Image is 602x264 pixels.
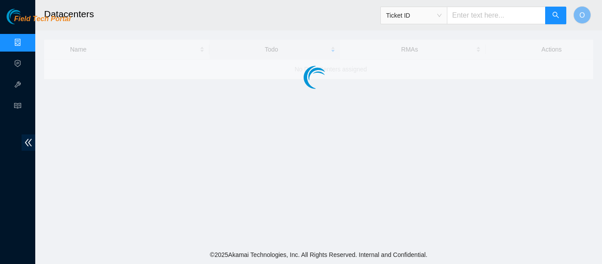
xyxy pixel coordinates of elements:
span: read [14,98,21,116]
button: search [545,7,566,24]
span: O [580,10,585,21]
span: search [552,11,559,20]
span: Field Tech Portal [14,15,71,23]
span: Ticket ID [386,9,442,22]
a: Akamai TechnologiesField Tech Portal [7,16,71,27]
input: Enter text here... [447,7,546,24]
footer: © 2025 Akamai Technologies, Inc. All Rights Reserved. Internal and Confidential. [35,245,602,264]
button: O [573,6,591,24]
img: Akamai Technologies [7,9,45,24]
span: double-left [22,134,35,151]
